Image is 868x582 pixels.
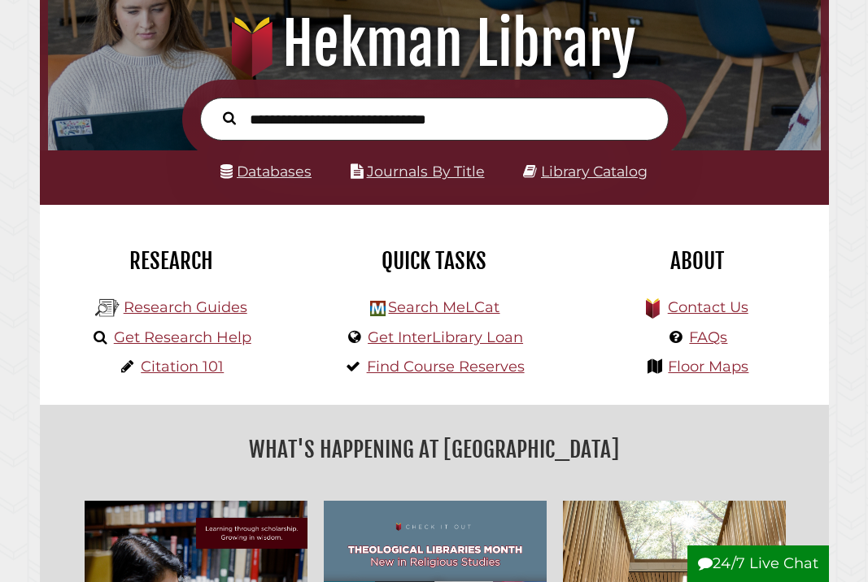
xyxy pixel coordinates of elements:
a: Get InterLibrary Loan [368,328,523,346]
a: Search MeLCat [388,298,499,316]
h2: What's Happening at [GEOGRAPHIC_DATA] [52,431,817,468]
button: Search [215,107,244,128]
i: Search [223,111,236,126]
img: Hekman Library Logo [95,296,120,320]
a: Get Research Help [114,328,251,346]
a: Databases [220,163,312,180]
a: Contact Us [668,298,748,316]
a: Library Catalog [541,163,648,180]
h1: Hekman Library [61,8,808,80]
a: Journals By Title [367,163,485,180]
a: Citation 101 [141,358,224,376]
img: Hekman Library Logo [370,301,386,316]
a: Research Guides [124,298,247,316]
h2: About [578,247,816,275]
h2: Research [52,247,290,275]
a: Find Course Reserves [367,358,525,376]
a: Floor Maps [668,358,748,376]
a: FAQs [689,328,727,346]
h2: Quick Tasks [315,247,553,275]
